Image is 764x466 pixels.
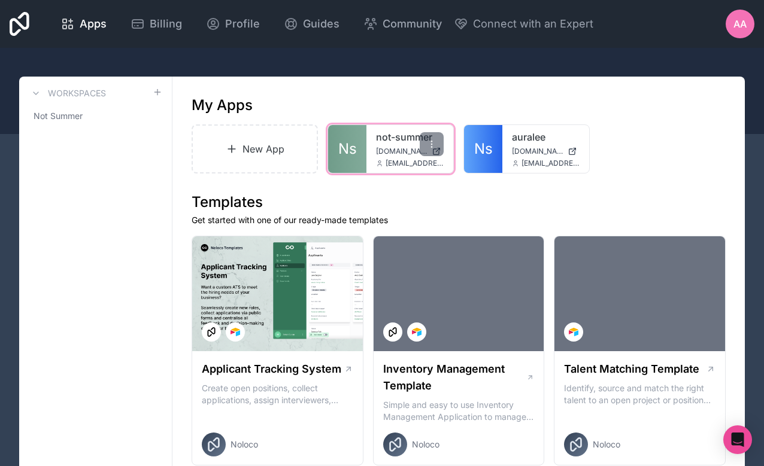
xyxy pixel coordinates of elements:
span: Noloco [593,438,620,450]
a: Not Summer [29,105,162,127]
a: not-summer [376,130,444,144]
img: Airtable Logo [569,327,578,337]
a: Ns [328,125,366,173]
a: auralee [512,130,580,144]
p: Create open positions, collect applications, assign interviewers, centralise candidate feedback a... [202,382,353,406]
span: Profile [225,16,260,32]
img: Airtable Logo [412,327,422,337]
h1: Templates [192,193,726,212]
span: Ns [474,139,493,159]
span: Apps [80,16,107,32]
a: Billing [121,11,192,37]
span: Community [383,16,442,32]
a: Workspaces [29,86,106,100]
a: New App [192,124,318,173]
span: Connect with an Expert [473,16,593,32]
img: Airtable Logo [231,327,240,337]
h1: Inventory Management Template [383,361,526,394]
p: Get started with one of our ready-made templates [192,214,726,226]
span: Guides [303,16,339,32]
span: Ns [338,139,357,159]
a: [DOMAIN_NAME] [376,147,444,156]
h1: Talent Matching Template [564,361,699,377]
span: [DOMAIN_NAME] [512,147,563,156]
a: Profile [196,11,269,37]
span: [EMAIL_ADDRESS][DOMAIN_NAME] [522,159,580,168]
a: [DOMAIN_NAME] [512,147,580,156]
a: Apps [51,11,116,37]
h1: Applicant Tracking System [202,361,341,377]
span: Not Summer [34,110,83,122]
span: Billing [150,16,182,32]
div: Open Intercom Messenger [723,425,752,454]
span: AA [733,17,747,31]
span: [EMAIL_ADDRESS][DOMAIN_NAME] [386,159,444,168]
span: Noloco [412,438,439,450]
a: Community [354,11,451,37]
p: Identify, source and match the right talent to an open project or position with our Talent Matchi... [564,382,716,406]
h3: Workspaces [48,87,106,99]
a: Guides [274,11,349,37]
h1: My Apps [192,96,253,115]
span: Noloco [231,438,258,450]
button: Connect with an Expert [454,16,593,32]
span: [DOMAIN_NAME] [376,147,427,156]
a: Ns [464,125,502,173]
p: Simple and easy to use Inventory Management Application to manage your stock, orders and Manufact... [383,399,535,423]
